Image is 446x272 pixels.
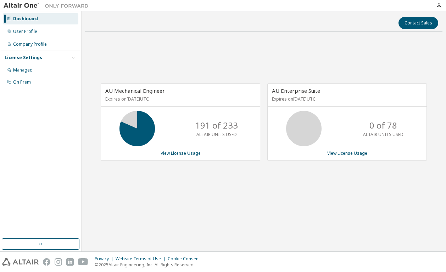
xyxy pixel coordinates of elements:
[13,79,31,85] div: On Prem
[105,96,254,102] p: Expires on [DATE] UTC
[5,55,42,61] div: License Settings
[95,262,204,268] p: © 2025 Altair Engineering, Inc. All Rights Reserved.
[66,258,74,266] img: linkedin.svg
[95,256,116,262] div: Privacy
[168,256,204,262] div: Cookie Consent
[105,87,165,94] span: AU Mechanical Engineer
[4,2,92,9] img: Altair One
[55,258,62,266] img: instagram.svg
[13,16,38,22] div: Dashboard
[195,119,238,131] p: 191 of 233
[13,67,33,73] div: Managed
[161,150,201,156] a: View License Usage
[196,131,237,137] p: ALTAIR UNITS USED
[13,41,47,47] div: Company Profile
[272,96,420,102] p: Expires on [DATE] UTC
[13,29,37,34] div: User Profile
[398,17,438,29] button: Contact Sales
[363,131,403,137] p: ALTAIR UNITS USED
[369,119,397,131] p: 0 of 78
[116,256,168,262] div: Website Terms of Use
[327,150,367,156] a: View License Usage
[78,258,88,266] img: youtube.svg
[272,87,320,94] span: AU Enterprise Suite
[2,258,39,266] img: altair_logo.svg
[43,258,50,266] img: facebook.svg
